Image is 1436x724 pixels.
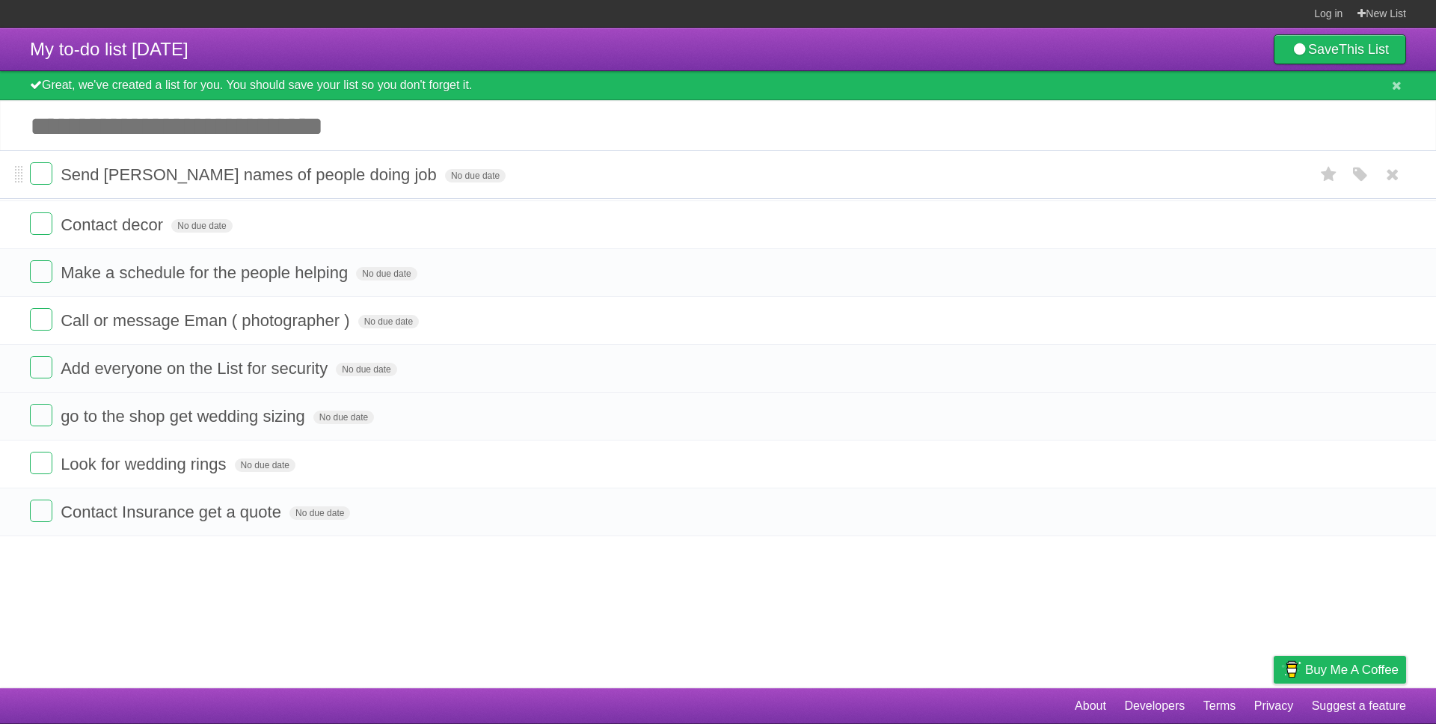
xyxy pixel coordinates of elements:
[1274,656,1406,684] a: Buy me a coffee
[61,165,441,184] span: Send [PERSON_NAME] names of people doing job
[30,39,188,59] span: My to-do list [DATE]
[30,212,52,235] label: Done
[30,452,52,474] label: Done
[30,404,52,426] label: Done
[30,260,52,283] label: Done
[61,359,331,378] span: Add everyone on the List for security
[171,219,232,233] span: No due date
[445,169,506,182] span: No due date
[235,458,295,472] span: No due date
[1339,42,1389,57] b: This List
[61,455,230,473] span: Look for wedding rings
[313,411,374,424] span: No due date
[30,500,52,522] label: Done
[356,267,417,280] span: No due date
[61,215,167,234] span: Contact decor
[30,162,52,185] label: Done
[1312,692,1406,720] a: Suggest a feature
[61,407,309,426] span: go to the shop get wedding sizing
[61,503,285,521] span: Contact Insurance get a quote
[61,263,352,282] span: Make a schedule for the people helping
[336,363,396,376] span: No due date
[1274,34,1406,64] a: SaveThis List
[1124,692,1185,720] a: Developers
[358,315,419,328] span: No due date
[61,311,353,330] span: Call or message Eman ( photographer )
[30,308,52,331] label: Done
[1315,162,1343,187] label: Star task
[1305,657,1399,683] span: Buy me a coffee
[1281,657,1301,682] img: Buy me a coffee
[1254,692,1293,720] a: Privacy
[289,506,350,520] span: No due date
[1203,692,1236,720] a: Terms
[30,356,52,378] label: Done
[1075,692,1106,720] a: About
